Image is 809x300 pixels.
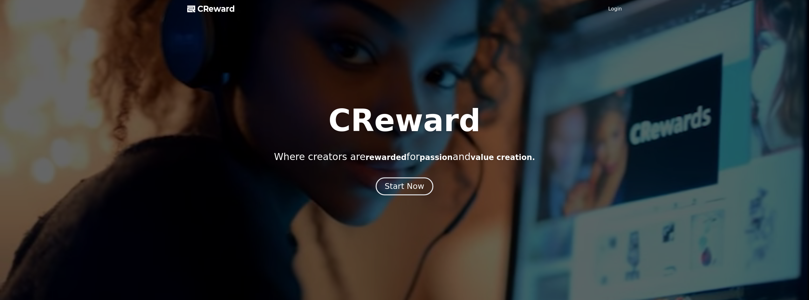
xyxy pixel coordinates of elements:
a: Login [608,5,622,13]
span: value creation. [470,153,535,162]
h1: CReward [328,105,481,136]
p: Where creators are for and [274,151,535,163]
button: Start Now [376,177,433,195]
div: Start Now [385,181,424,192]
span: CReward [197,4,235,14]
a: CReward [187,4,235,14]
span: rewarded [366,153,407,162]
span: passion [420,153,453,162]
a: Start Now [377,184,432,190]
